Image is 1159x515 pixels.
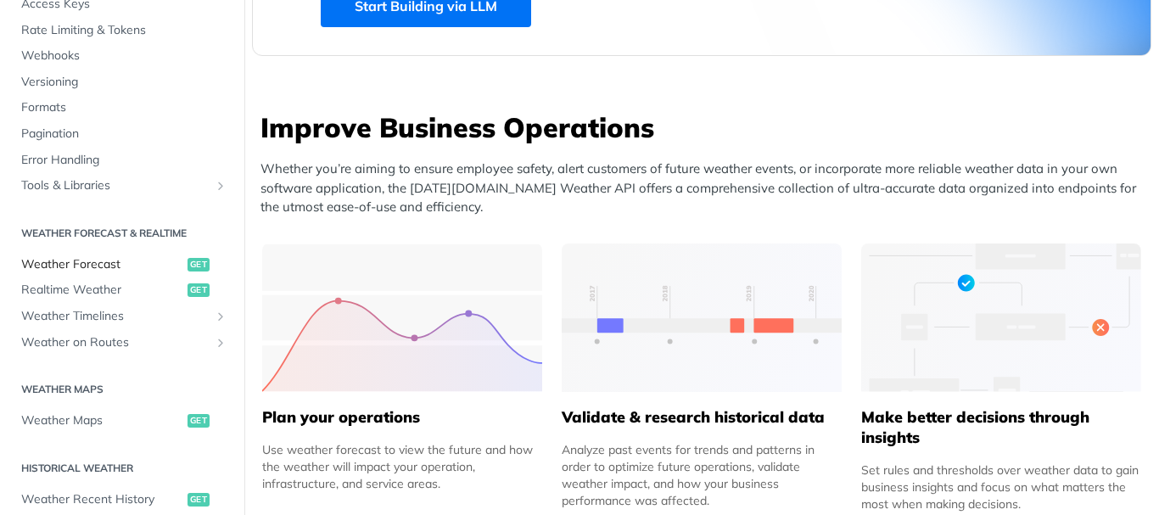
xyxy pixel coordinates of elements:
[861,462,1141,512] div: Set rules and thresholds over weather data to gain business insights and focus on what matters th...
[21,282,183,299] span: Realtime Weather
[13,95,232,120] a: Formats
[13,18,232,43] a: Rate Limiting & Tokens
[13,408,232,434] a: Weather Mapsget
[13,121,232,147] a: Pagination
[21,48,227,64] span: Webhooks
[21,22,227,39] span: Rate Limiting & Tokens
[562,244,842,392] img: 13d7ca0-group-496-2.svg
[21,74,227,91] span: Versioning
[21,308,210,325] span: Weather Timelines
[214,336,227,350] button: Show subpages for Weather on Routes
[260,109,1151,146] h3: Improve Business Operations
[13,173,232,199] a: Tools & LibrariesShow subpages for Tools & Libraries
[13,252,232,277] a: Weather Forecastget
[861,244,1141,392] img: a22d113-group-496-32x.svg
[214,179,227,193] button: Show subpages for Tools & Libraries
[13,382,232,397] h2: Weather Maps
[13,226,232,241] h2: Weather Forecast & realtime
[262,407,542,428] h5: Plan your operations
[21,152,227,169] span: Error Handling
[21,334,210,351] span: Weather on Routes
[13,304,232,329] a: Weather TimelinesShow subpages for Weather Timelines
[262,244,542,392] img: 39565e8-group-4962x.svg
[188,283,210,297] span: get
[13,148,232,173] a: Error Handling
[214,310,227,323] button: Show subpages for Weather Timelines
[21,256,183,273] span: Weather Forecast
[21,99,227,116] span: Formats
[21,491,183,508] span: Weather Recent History
[188,493,210,507] span: get
[260,160,1151,217] p: Whether you’re aiming to ensure employee safety, alert customers of future weather events, or inc...
[21,412,183,429] span: Weather Maps
[13,487,232,512] a: Weather Recent Historyget
[188,414,210,428] span: get
[188,258,210,271] span: get
[861,407,1141,448] h5: Make better decisions through insights
[21,126,227,143] span: Pagination
[13,330,232,355] a: Weather on RoutesShow subpages for Weather on Routes
[13,70,232,95] a: Versioning
[21,177,210,194] span: Tools & Libraries
[562,407,842,428] h5: Validate & research historical data
[562,441,842,509] div: Analyze past events for trends and patterns in order to optimize future operations, validate weat...
[262,441,542,492] div: Use weather forecast to view the future and how the weather will impact your operation, infrastru...
[13,43,232,69] a: Webhooks
[13,277,232,303] a: Realtime Weatherget
[13,461,232,476] h2: Historical Weather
